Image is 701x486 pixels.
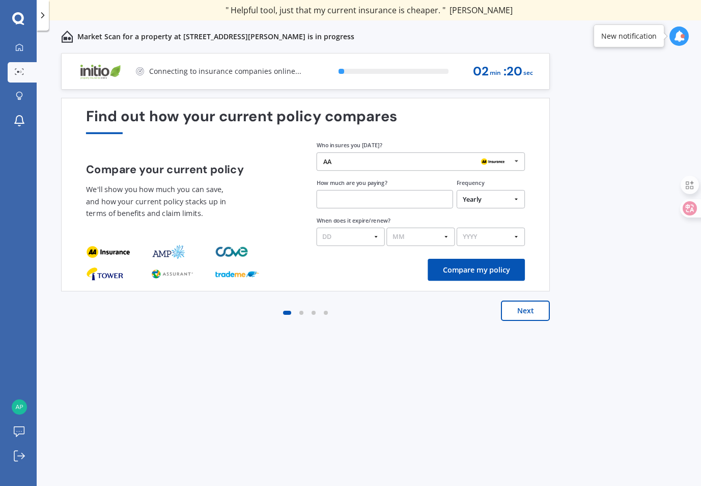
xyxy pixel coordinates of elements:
[478,156,507,168] img: AA.webp
[86,163,295,176] h4: Compare your current policy
[86,266,124,281] img: provider_logo_0
[523,66,533,80] span: sec
[149,66,301,76] p: Connecting to insurance companies online...
[501,301,550,321] button: Next
[490,66,501,80] span: min
[151,266,194,281] img: provider_logo_1
[503,65,522,78] span: : 20
[428,259,525,281] button: Compare my policy
[473,65,489,78] span: 02
[77,32,354,42] p: Market Scan for a property at [STREET_ADDRESS][PERSON_NAME] is in progress
[86,183,233,220] p: We'll show you how much you can save, and how your current policy stacks up in terms of benefits ...
[61,31,73,43] img: home-and-contents.b802091223b8502ef2dd.svg
[457,179,484,187] label: Frequency
[215,266,259,281] img: provider_logo_2
[601,31,657,41] div: New notification
[86,245,130,259] img: provider_logo_0
[317,217,390,224] label: When does it expire/renew?
[317,179,387,187] label: How much are you paying?
[323,158,331,165] div: AA
[215,245,250,259] img: provider_logo_2
[317,142,382,149] label: Who insures you [DATE]?
[151,245,186,259] img: provider_logo_1
[12,399,27,415] img: a0d7ff8a29c82d126603e7ff0ea6399a
[86,108,525,134] div: Find out how your current policy compares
